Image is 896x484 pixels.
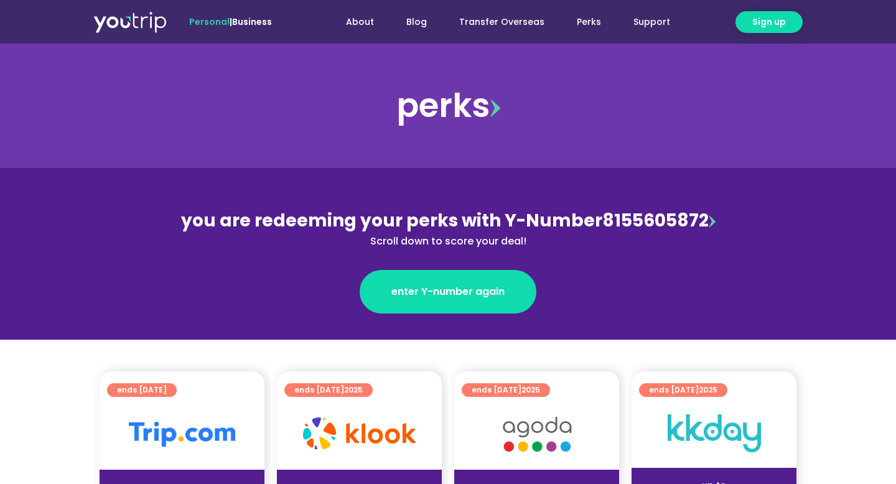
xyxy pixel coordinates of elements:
[462,383,550,397] a: ends [DATE]2025
[107,383,177,397] a: ends [DATE]
[752,16,786,29] span: Sign up
[189,16,230,28] span: Personal
[391,284,505,299] span: enter Y-number again
[117,383,167,397] span: ends [DATE]
[735,11,803,33] a: Sign up
[617,11,686,34] a: Support
[232,16,272,28] a: Business
[189,16,272,28] span: |
[178,234,718,249] div: Scroll down to score your deal!
[284,383,373,397] a: ends [DATE]2025
[521,384,540,395] span: 2025
[443,11,561,34] a: Transfer Overseas
[561,11,617,34] a: Perks
[330,11,390,34] a: About
[472,383,540,397] span: ends [DATE]
[181,208,602,233] span: you are redeeming your perks with Y-Number
[639,383,727,397] a: ends [DATE]2025
[360,270,536,314] a: enter Y-number again
[306,11,686,34] nav: Menu
[294,383,363,397] span: ends [DATE]
[344,384,363,395] span: 2025
[649,383,717,397] span: ends [DATE]
[178,208,718,249] div: 8155605872
[390,11,443,34] a: Blog
[699,384,717,395] span: 2025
